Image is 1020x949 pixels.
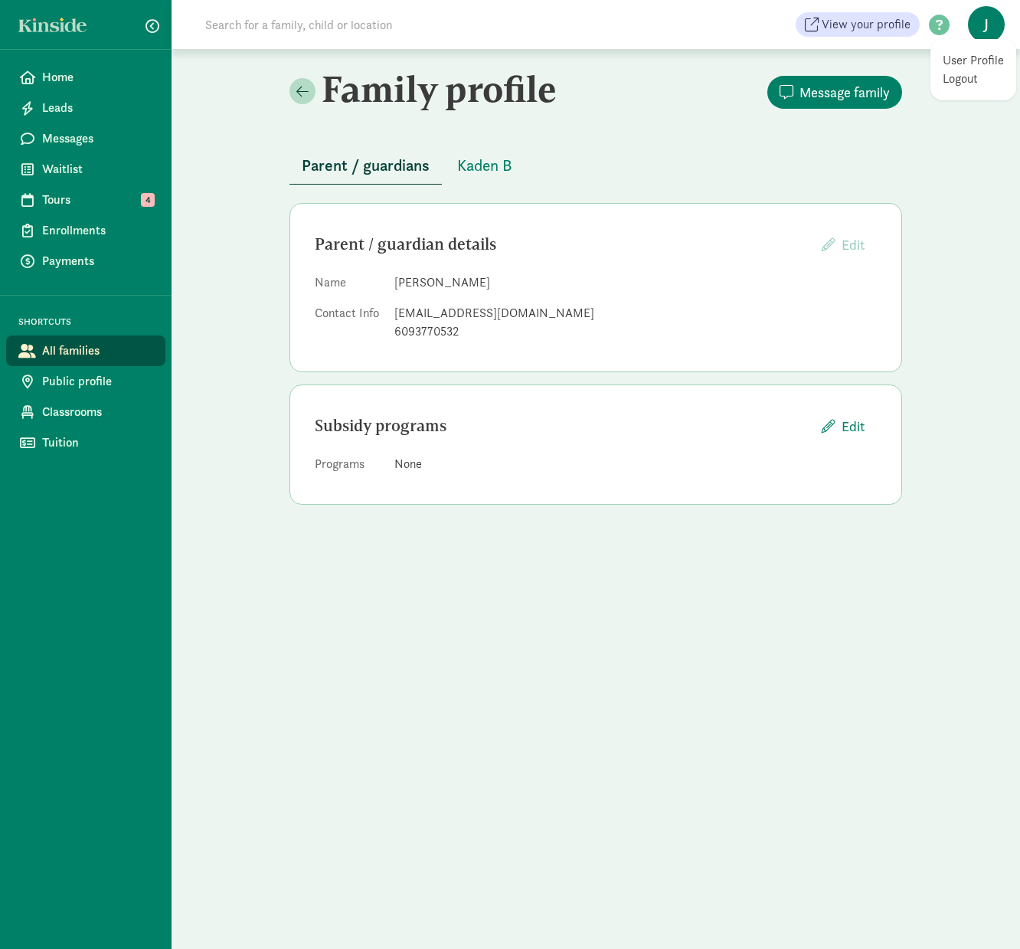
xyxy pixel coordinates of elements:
[42,221,153,240] span: Enrollments
[315,232,809,257] div: Parent / guardian details
[6,123,165,154] a: Messages
[42,68,153,87] span: Home
[6,246,165,277] a: Payments
[394,322,877,341] div: 6093770532
[141,193,155,207] span: 4
[302,153,430,178] span: Parent / guardians
[943,51,1004,70] a: User Profile
[445,157,525,175] a: Kaden B
[289,157,442,175] a: Parent / guardians
[6,154,165,185] a: Waitlist
[968,6,1005,43] span: J
[445,147,525,184] button: Kaden B
[6,215,165,246] a: Enrollments
[6,366,165,397] a: Public profile
[394,273,877,292] dd: [PERSON_NAME]
[315,304,382,347] dt: Contact Info
[42,129,153,148] span: Messages
[42,160,153,178] span: Waitlist
[42,252,153,270] span: Payments
[6,427,165,458] a: Tuition
[196,9,626,40] input: Search for a family, child or location
[289,147,442,185] button: Parent / guardians
[809,228,877,261] button: Edit
[394,455,877,473] div: None
[42,403,153,421] span: Classrooms
[809,410,877,443] button: Edit
[42,434,153,452] span: Tuition
[394,304,877,322] div: [EMAIL_ADDRESS][DOMAIN_NAME]
[796,12,920,37] a: View your profile
[6,93,165,123] a: Leads
[42,99,153,117] span: Leads
[315,273,382,298] dt: Name
[315,455,382,479] dt: Programs
[6,335,165,366] a: All families
[6,397,165,427] a: Classrooms
[767,76,902,109] button: Message family
[289,67,593,110] h2: Family profile
[457,153,512,178] span: Kaden B
[6,185,165,215] a: Tours 4
[799,82,890,103] span: Message family
[6,62,165,93] a: Home
[42,191,153,209] span: Tours
[42,372,153,391] span: Public profile
[842,416,865,437] span: Edit
[822,15,910,34] span: View your profile
[315,414,809,438] div: Subsidy programs
[943,70,1004,88] a: Logout
[42,342,153,360] span: All families
[943,875,1020,949] iframe: Chat Widget
[842,236,865,254] span: Edit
